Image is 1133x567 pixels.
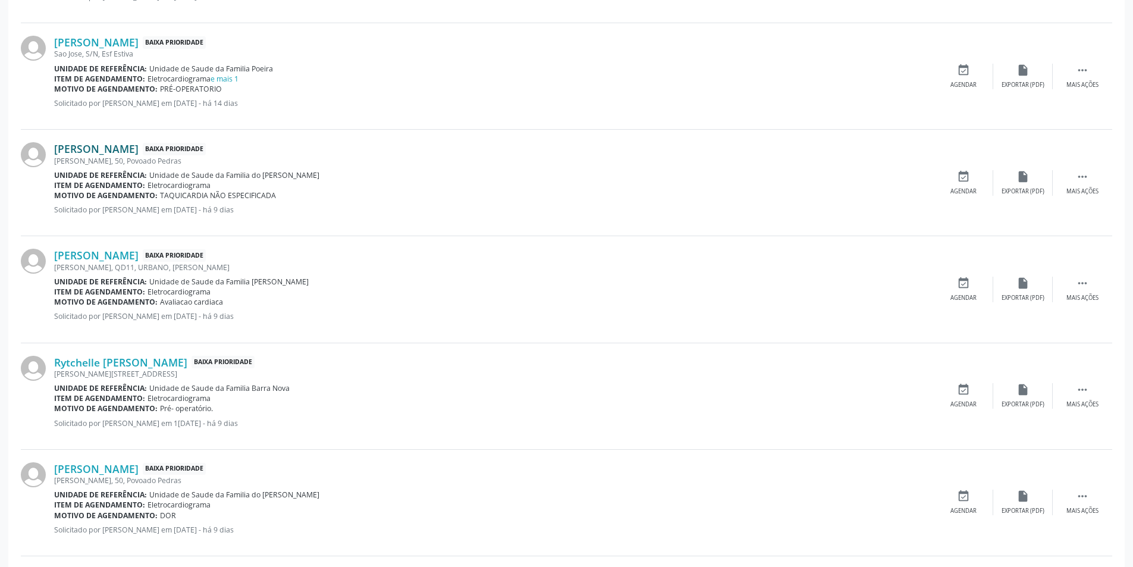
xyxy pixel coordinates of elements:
div: [PERSON_NAME], QD11, URBANO, [PERSON_NAME] [54,262,934,272]
div: Agendar [950,187,977,196]
i:  [1076,170,1089,183]
span: TAQUICARDIA NÃO ESPECIFICADA [160,190,276,201]
div: [PERSON_NAME], 50, Povoado Pedras [54,475,934,485]
b: Item de agendamento: [54,74,145,84]
span: Baixa Prioridade [143,36,206,49]
i: insert_drive_file [1016,64,1030,77]
span: Unidade de Saude da Familia Barra Nova [149,383,290,393]
a: e mais 1 [211,74,238,84]
span: Baixa Prioridade [192,356,255,368]
span: Eletrocardiograma [147,500,211,510]
i:  [1076,277,1089,290]
span: Unidade de Saude da Familia Poeira [149,64,273,74]
i: event_available [957,383,970,396]
div: Exportar (PDF) [1002,507,1044,515]
div: Mais ações [1066,400,1099,409]
i: event_available [957,64,970,77]
i: event_available [957,490,970,503]
b: Motivo de agendamento: [54,84,158,94]
b: Unidade de referência: [54,170,147,180]
img: img [21,356,46,381]
span: DOR [160,510,176,521]
span: Baixa Prioridade [143,463,206,475]
div: Exportar (PDF) [1002,187,1044,196]
i: insert_drive_file [1016,383,1030,396]
span: Pré- operatório. [160,403,213,413]
i: event_available [957,170,970,183]
p: Solicitado por [PERSON_NAME] em [DATE] - há 9 dias [54,311,934,321]
div: Mais ações [1066,294,1099,302]
b: Unidade de referência: [54,64,147,74]
div: Exportar (PDF) [1002,81,1044,89]
p: Solicitado por [PERSON_NAME] em [DATE] - há 9 dias [54,525,934,535]
span: Eletrocardiograma [147,180,211,190]
p: Solicitado por [PERSON_NAME] em [DATE] - há 14 dias [54,98,934,108]
div: [PERSON_NAME], 50, Povoado Pedras [54,156,934,166]
p: Solicitado por [PERSON_NAME] em 1[DATE] - há 9 dias [54,418,934,428]
span: Avaliacao cardiaca [160,297,223,307]
i:  [1076,383,1089,396]
b: Motivo de agendamento: [54,297,158,307]
i: insert_drive_file [1016,170,1030,183]
i: insert_drive_file [1016,277,1030,290]
a: Rytchelle [PERSON_NAME] [54,356,187,369]
i: insert_drive_file [1016,490,1030,503]
b: Motivo de agendamento: [54,403,158,413]
b: Motivo de agendamento: [54,190,158,201]
span: Eletrocardiograma [147,393,211,403]
a: [PERSON_NAME] [54,36,139,49]
div: [PERSON_NAME][STREET_ADDRESS] [54,369,934,379]
a: [PERSON_NAME] [54,142,139,155]
span: Baixa Prioridade [143,143,206,155]
div: Mais ações [1066,187,1099,196]
div: Exportar (PDF) [1002,400,1044,409]
b: Motivo de agendamento: [54,510,158,521]
img: img [21,142,46,167]
div: Agendar [950,400,977,409]
a: [PERSON_NAME] [54,249,139,262]
span: Baixa Prioridade [143,249,206,262]
b: Item de agendamento: [54,500,145,510]
div: Agendar [950,294,977,302]
img: img [21,249,46,274]
img: img [21,36,46,61]
i:  [1076,490,1089,503]
i: event_available [957,277,970,290]
div: Agendar [950,81,977,89]
span: Unidade de Saude da Familia do [PERSON_NAME] [149,170,319,180]
b: Item de agendamento: [54,393,145,403]
p: Solicitado por [PERSON_NAME] em [DATE] - há 9 dias [54,205,934,215]
span: Unidade de Saude da Familia do [PERSON_NAME] [149,490,319,500]
div: Mais ações [1066,81,1099,89]
div: Exportar (PDF) [1002,294,1044,302]
img: img [21,462,46,487]
span: PRÉ-OPERATORIO [160,84,222,94]
b: Unidade de referência: [54,383,147,393]
div: Agendar [950,507,977,515]
span: Unidade de Saude da Familia [PERSON_NAME] [149,277,309,287]
i:  [1076,64,1089,77]
div: Mais ações [1066,507,1099,515]
div: Sao Jose, S/N, Esf Estiva [54,49,934,59]
b: Unidade de referência: [54,490,147,500]
b: Unidade de referência: [54,277,147,287]
span: Eletrocardiograma [147,74,238,84]
b: Item de agendamento: [54,180,145,190]
span: Eletrocardiograma [147,287,211,297]
a: [PERSON_NAME] [54,462,139,475]
b: Item de agendamento: [54,287,145,297]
